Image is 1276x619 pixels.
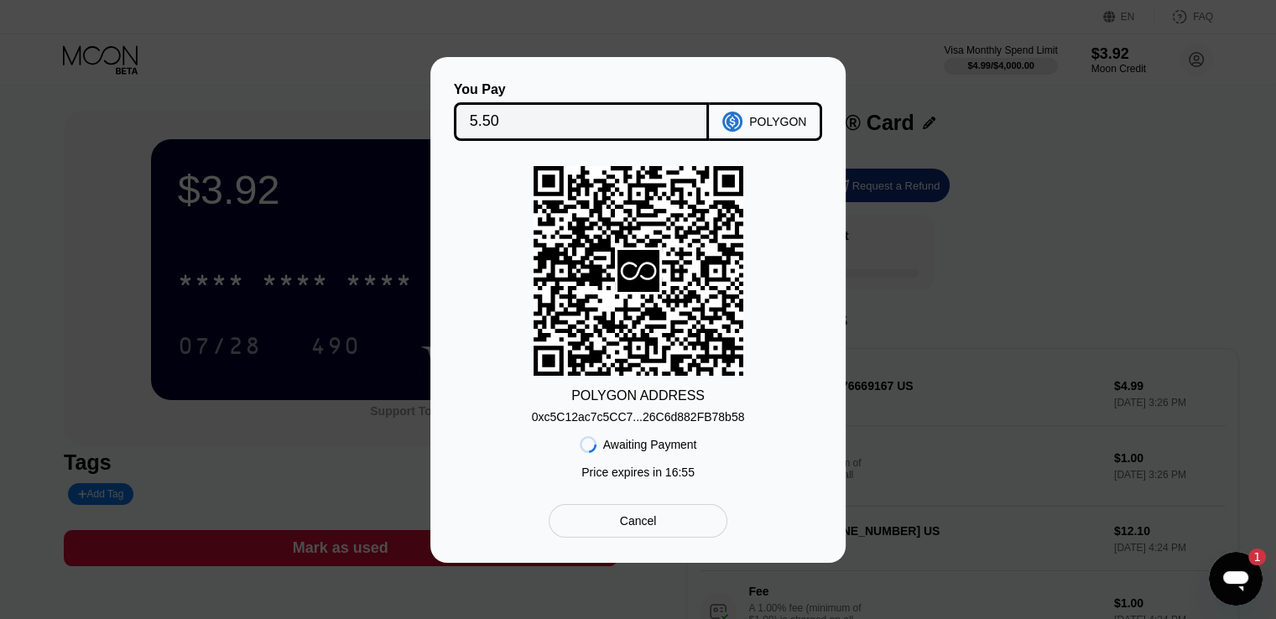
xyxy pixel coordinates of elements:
div: Cancel [620,513,657,528]
iframe: Number of unread messages [1232,549,1266,565]
div: 0xc5C12ac7c5CC7...26C6d882FB78b58 [532,410,745,424]
div: POLYGON ADDRESS [571,388,705,403]
div: 0xc5C12ac7c5CC7...26C6d882FB78b58 [532,403,745,424]
div: You PayPOLYGON [456,82,820,141]
div: Price expires in [581,466,695,479]
div: POLYGON [749,115,806,128]
div: Cancel [549,504,727,538]
iframe: Button to launch messaging window, 1 unread message [1209,552,1263,606]
span: 16 : 55 [665,466,695,479]
div: Awaiting Payment [603,438,697,451]
div: You Pay [454,82,710,97]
